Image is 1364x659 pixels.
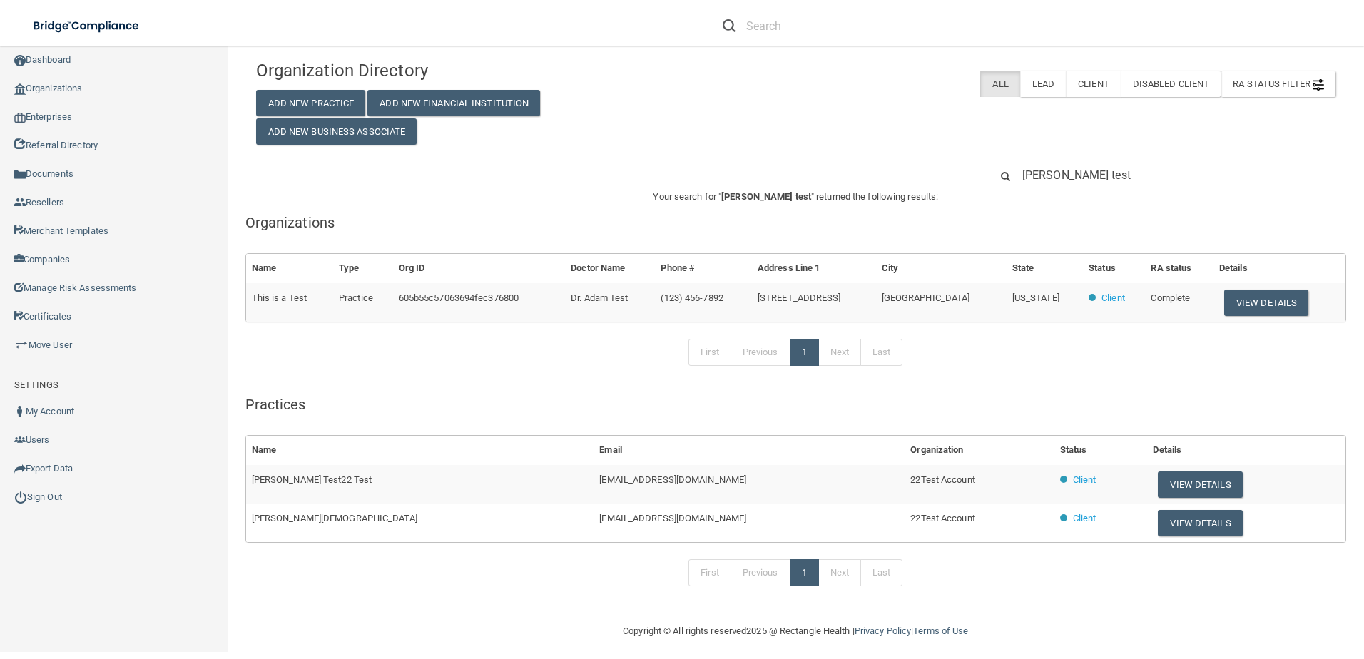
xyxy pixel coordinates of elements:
img: icon-users.e205127d.png [14,434,26,446]
th: Type [333,254,393,283]
h5: Practices [245,397,1346,412]
button: View Details [1158,510,1242,536]
button: Add New Financial Institution [367,90,540,116]
span: [PERSON_NAME][DEMOGRAPHIC_DATA] [252,513,417,523]
p: Your search for " " returned the following results: [245,188,1346,205]
span: RA Status Filter [1233,78,1324,89]
th: Org ID [393,254,566,283]
img: ic-search.3b580494.png [723,19,736,32]
label: SETTINGS [14,377,58,394]
img: icon-filter@2x.21656d0b.png [1313,79,1324,91]
span: [US_STATE] [1012,292,1059,303]
button: View Details [1224,290,1308,316]
th: Email [594,436,905,465]
a: Last [860,559,902,586]
a: Terms of Use [913,625,968,636]
th: Name [246,254,333,283]
span: [STREET_ADDRESS] [758,292,841,303]
a: Previous [731,559,790,586]
label: Client [1066,71,1121,97]
th: Details [1147,436,1345,465]
p: Client [1073,510,1096,527]
span: 22Test Account [910,474,974,485]
span: This is a Test [252,292,307,303]
p: Client [1073,471,1096,489]
img: ic_power_dark.7ecde6b1.png [14,491,27,504]
img: icon-export.b9366987.png [14,463,26,474]
th: Address Line 1 [752,254,876,283]
img: ic_user_dark.df1a06c3.png [14,406,26,417]
a: Previous [731,339,790,366]
button: View Details [1158,471,1242,498]
img: icon-documents.8dae5593.png [14,169,26,180]
img: briefcase.64adab9b.png [14,338,29,352]
th: State [1007,254,1083,283]
img: organization-icon.f8decf85.png [14,83,26,95]
th: RA status [1145,254,1213,283]
a: First [688,559,731,586]
th: Status [1083,254,1145,283]
th: Name [246,436,594,465]
th: Phone # [655,254,751,283]
a: Last [860,339,902,366]
span: [PERSON_NAME] test [721,191,811,202]
input: Search [1022,162,1318,188]
th: Status [1054,436,1148,465]
span: Complete [1151,292,1190,303]
input: Search [746,13,877,39]
p: Client [1101,290,1125,307]
span: Practice [339,292,373,303]
span: [GEOGRAPHIC_DATA] [882,292,970,303]
label: All [980,71,1019,97]
span: 22Test Account [910,513,974,523]
span: Dr. Adam Test [571,292,628,303]
h4: Organization Directory [256,61,601,80]
th: Doctor Name [565,254,655,283]
div: Copyright © All rights reserved 2025 @ Rectangle Health | | [535,608,1056,654]
label: Lead [1020,71,1066,97]
th: Organization [905,436,1054,465]
span: (123) 456-7892 [661,292,723,303]
a: 1 [790,559,819,586]
span: [PERSON_NAME] Test22 Test [252,474,372,485]
th: City [876,254,1007,283]
a: Privacy Policy [855,625,911,636]
img: ic_dashboard_dark.d01f4a41.png [14,55,26,66]
a: First [688,339,731,366]
button: Add New Practice [256,90,366,116]
label: Disabled Client [1121,71,1221,97]
img: ic_reseller.de258add.png [14,197,26,208]
span: [EMAIL_ADDRESS][DOMAIN_NAME] [599,513,746,523]
img: bridge_compliance_login_screen.278c3ca4.svg [21,11,153,41]
span: [EMAIL_ADDRESS][DOMAIN_NAME] [599,474,746,485]
img: enterprise.0d942306.png [14,113,26,123]
button: Add New Business Associate [256,118,417,145]
a: 1 [790,339,819,366]
a: Next [818,559,861,586]
a: Next [818,339,861,366]
th: Details [1213,254,1345,283]
h5: Organizations [245,215,1346,230]
span: 605b55c57063694fec376800 [399,292,519,303]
